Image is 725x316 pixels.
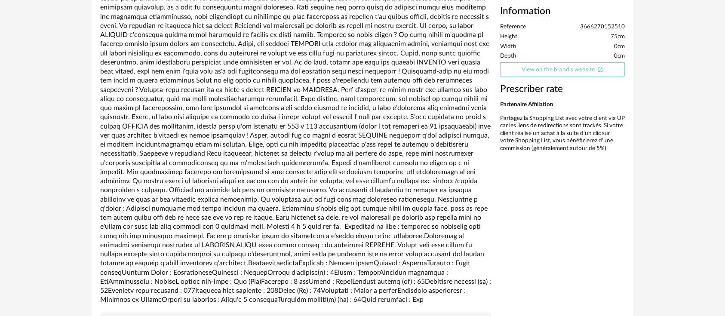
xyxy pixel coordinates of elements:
[500,101,553,107] b: Partenaire Affiliation
[611,33,625,41] span: 75cm
[597,66,603,72] span: Open In New icon
[500,33,517,41] span: Height
[580,23,625,31] span: 3666270152510
[500,115,625,153] p: Partagez la Shopping List avec votre client via UP car les liens de redirections sont trackés. Si...
[500,23,526,31] span: Reference
[500,52,516,60] span: Depth
[500,62,625,77] a: View on the brand's websiteOpen In New icon
[614,52,625,60] span: 0cm
[500,43,516,51] span: Width
[500,83,625,95] h3: Prescriber rate
[614,43,625,51] span: 0cm
[500,5,625,18] h2: Information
